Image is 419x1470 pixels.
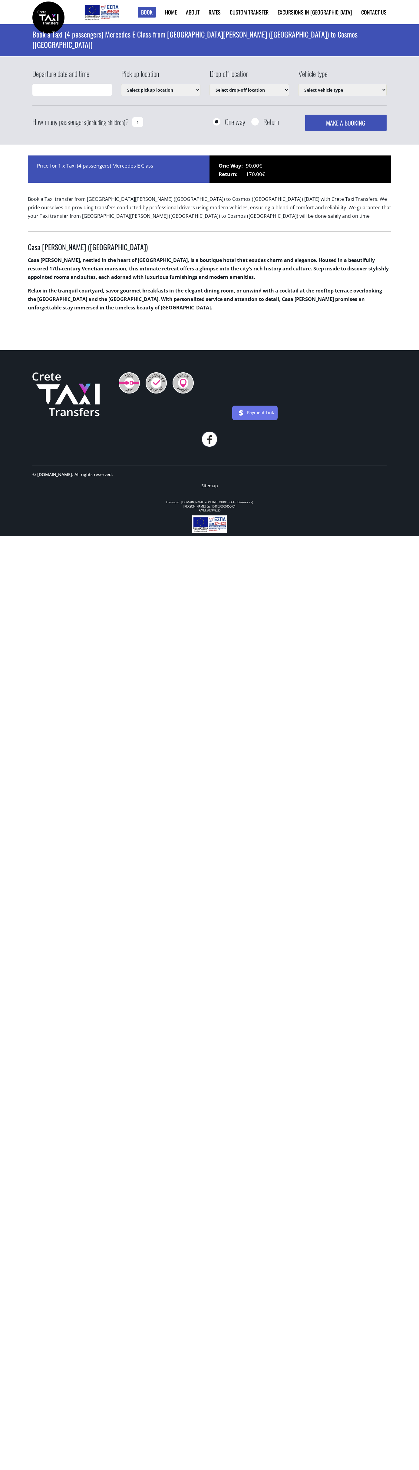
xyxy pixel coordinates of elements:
[165,8,177,16] a: Home
[278,8,352,16] a: Excursions in [GEOGRAPHIC_DATA]
[219,162,246,170] span: One Way:
[121,68,159,84] label: Pick up location
[28,195,391,225] p: Book a Taxi transfer from [GEOGRAPHIC_DATA][PERSON_NAME] ([GEOGRAPHIC_DATA]) to Cosmos ([GEOGRAPH...
[28,287,382,311] span: Relax in the tranquil courtyard, savor gourmet breakfasts in the elegant dining room, or unwind w...
[146,372,167,394] img: No Advance Payment
[173,372,194,394] img: Pay On Arrival
[219,170,246,178] span: Return:
[209,8,221,16] a: Rates
[32,472,113,483] p: © [DOMAIN_NAME]. All rights reserved.
[192,515,227,533] img: e-bannersEUERDF180X90.jpg
[86,118,125,127] small: (including children)
[32,14,64,20] a: Crete Taxi Transfers | Book a Taxi transfer from Casa Di Delfino (Chania city) to Cosmos (Rethymn...
[28,257,80,263] strong: Casa [PERSON_NAME]
[230,8,269,16] a: Custom Transfer
[202,432,217,447] a: facebook
[263,118,279,126] label: Return
[32,115,129,129] label: How many passengers ?
[201,483,218,488] a: Sitemap
[28,257,389,280] span: , nestled in the heart of [GEOGRAPHIC_DATA], is a boutique hotel that exudes charm and elegance. ...
[225,118,245,126] label: One way
[32,500,387,513] div: Επωνυμία : [DOMAIN_NAME] - ONLINE TOURIST OFFICE (e-service) [PERSON_NAME].Επ. 1041Ε70000456401 Α...
[298,68,328,84] label: Vehicle type
[32,372,100,416] img: Crete Taxi Transfers
[119,372,140,394] img: 100% Safe
[209,68,249,84] label: Drop off location
[32,24,387,54] h1: Book a Taxi (4 passengers) Mercedes E Class from [GEOGRAPHIC_DATA][PERSON_NAME] ([GEOGRAPHIC_DATA...
[28,242,391,256] h3: Casa [PERSON_NAME] ([GEOGRAPHIC_DATA])
[247,410,274,415] a: Payment Link
[28,155,209,183] div: Price for 1 x Taxi (4 passengers) Mercedes E Class
[84,3,120,21] img: e-bannersEUERDF180X90.jpg
[186,8,200,16] a: About
[138,7,156,18] a: Book
[32,68,89,84] label: Departure date and time
[305,115,387,131] button: MAKE A BOOKING
[236,408,246,418] img: stripe
[32,2,64,34] img: Crete Taxi Transfers | Book a Taxi transfer from Casa Di Delfino (Chania city) to Cosmos (Rethymn...
[361,8,387,16] a: Contact us
[209,155,391,183] div: 90.00€ 170.00€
